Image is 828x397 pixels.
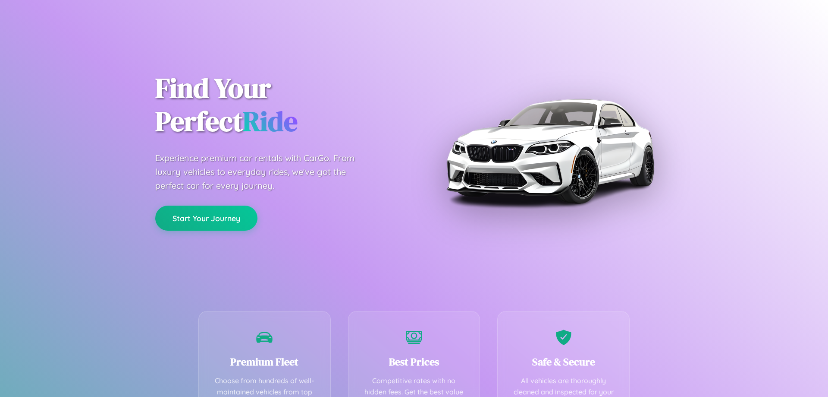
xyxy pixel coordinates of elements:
[155,72,401,138] h1: Find Your Perfect
[361,355,467,369] h3: Best Prices
[511,355,616,369] h3: Safe & Secure
[442,43,658,259] img: Premium BMW car rental vehicle
[155,151,371,193] p: Experience premium car rentals with CarGo. From luxury vehicles to everyday rides, we've got the ...
[212,355,317,369] h3: Premium Fleet
[155,206,257,231] button: Start Your Journey
[243,102,298,140] span: Ride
